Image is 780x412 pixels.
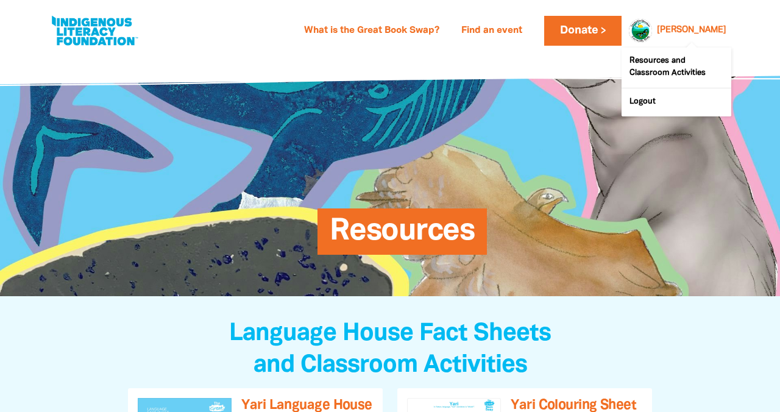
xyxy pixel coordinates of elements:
a: Resources and Classroom Activities [622,48,731,88]
a: Find an event [454,21,530,41]
a: Logout [622,88,731,116]
span: and Classroom Activities [253,354,527,377]
span: Language House Fact Sheets [229,322,551,345]
a: Donate [544,16,621,46]
span: Resources [330,218,475,255]
a: [PERSON_NAME] [657,26,726,35]
a: What is the Great Book Swap? [297,21,447,41]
